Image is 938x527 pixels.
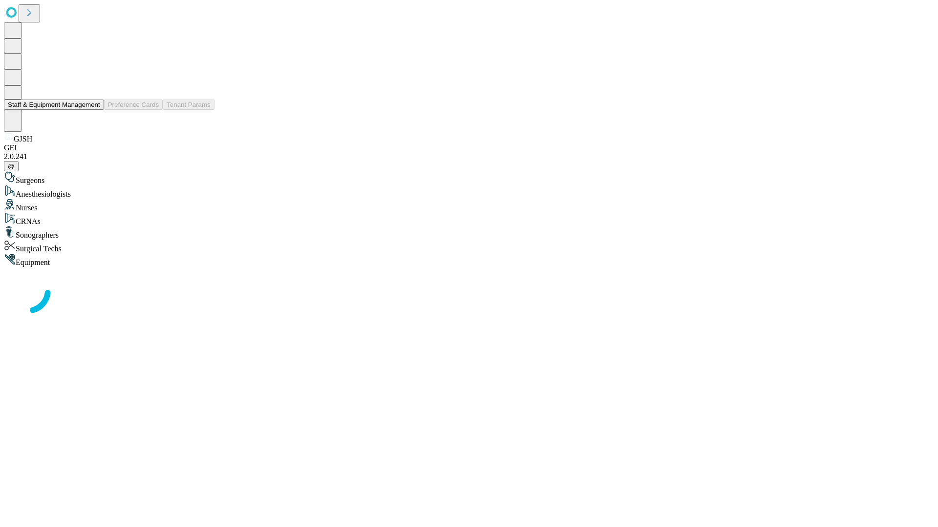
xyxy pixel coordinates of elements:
[4,161,19,171] button: @
[4,226,934,240] div: Sonographers
[4,253,934,267] div: Equipment
[4,152,934,161] div: 2.0.241
[4,185,934,199] div: Anesthesiologists
[4,143,934,152] div: GEI
[4,212,934,226] div: CRNAs
[104,100,163,110] button: Preference Cards
[8,162,15,170] span: @
[4,199,934,212] div: Nurses
[163,100,214,110] button: Tenant Params
[14,135,32,143] span: GJSH
[4,171,934,185] div: Surgeons
[4,240,934,253] div: Surgical Techs
[4,100,104,110] button: Staff & Equipment Management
